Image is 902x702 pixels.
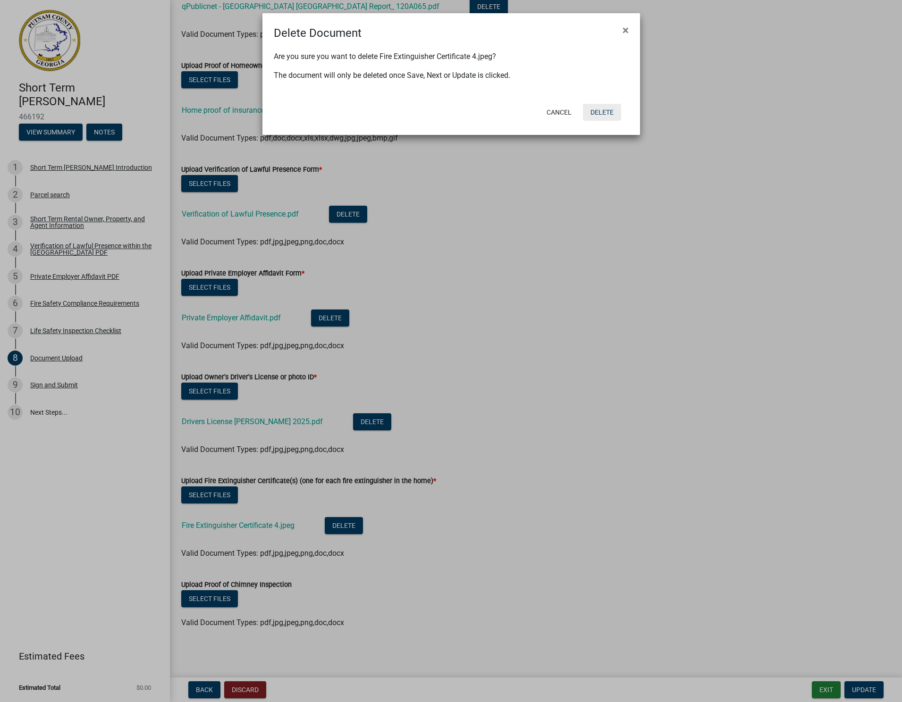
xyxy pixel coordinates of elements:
p: Are you sure you want to delete Fire Extinguisher Certificate 4.jpeg? [274,51,629,62]
button: Cancel [539,104,579,121]
p: The document will only be deleted once Save, Next or Update is clicked. [274,70,629,81]
button: Delete [583,104,621,121]
h4: Delete Document [274,25,362,42]
button: Close [615,17,636,43]
span: × [623,24,629,37]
